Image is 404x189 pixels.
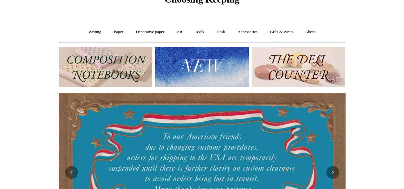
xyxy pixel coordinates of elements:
button: Previous [65,166,78,179]
a: About [299,24,321,40]
a: Paper [108,24,129,40]
a: Art [171,24,188,40]
a: Tools [189,24,210,40]
a: Desk [211,24,231,40]
a: Writing [83,24,107,40]
img: New.jpg__PID:f73bdf93-380a-4a35-bcfe-7823039498e1 [155,47,249,87]
a: Accessories [232,24,263,40]
a: Gifts & Wrap [264,24,298,40]
img: 202302 Composition ledgers.jpg__PID:69722ee6-fa44-49dd-a067-31375e5d54ec [59,47,152,87]
img: The Deli Counter [252,47,345,87]
button: Next [326,166,339,179]
a: Decorative paper [130,24,170,40]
